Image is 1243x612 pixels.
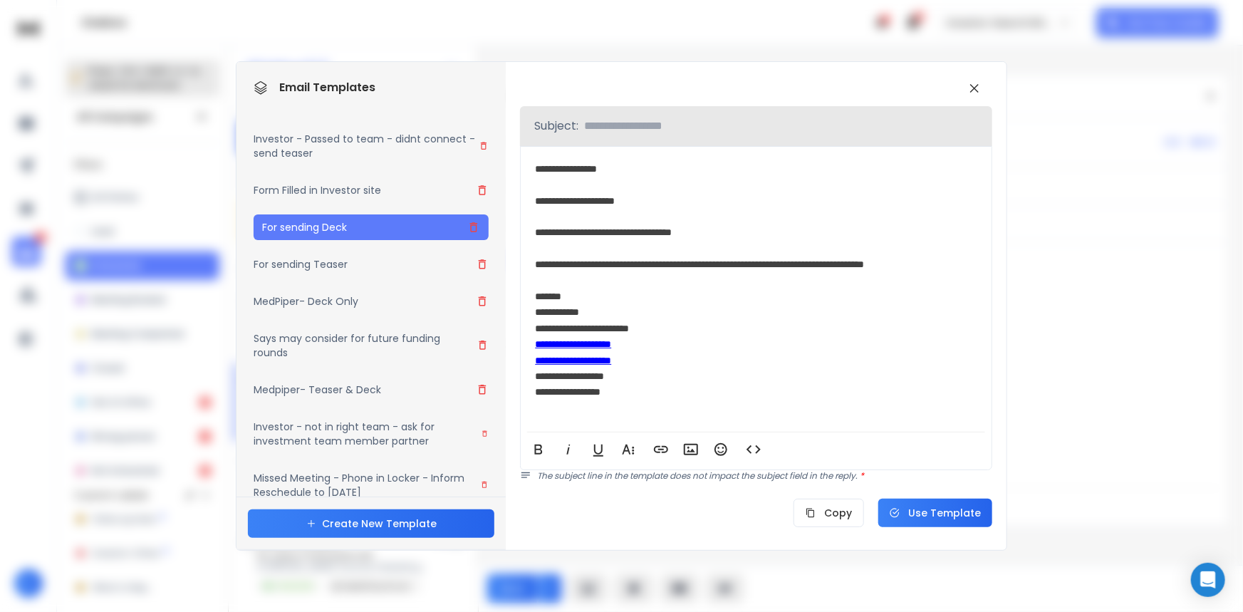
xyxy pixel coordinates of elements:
[525,435,552,464] button: Bold (Ctrl+B)
[878,499,992,527] button: Use Template
[615,435,642,464] button: More Text
[248,509,494,538] button: Create New Template
[794,499,864,527] button: Copy
[647,435,675,464] button: Insert Link (Ctrl+K)
[1191,563,1225,597] div: Open Intercom Messenger
[585,435,612,464] button: Underline (Ctrl+U)
[537,470,992,482] p: The subject line in the template does not impact the subject field in the
[254,471,479,499] h3: Missed Meeting - Phone in Locker - Inform Reschedule to [DATE]
[254,132,479,160] h3: Investor - Passed to team - didnt connect - send teaser
[534,118,578,135] p: Subject:
[677,435,704,464] button: Insert Image (Ctrl+P)
[740,435,767,464] button: Code View
[254,420,481,448] h3: Investor - not in right team - ask for investment team member partner
[835,470,864,482] span: reply.
[555,435,582,464] button: Italic (Ctrl+I)
[707,435,734,464] button: Emoticons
